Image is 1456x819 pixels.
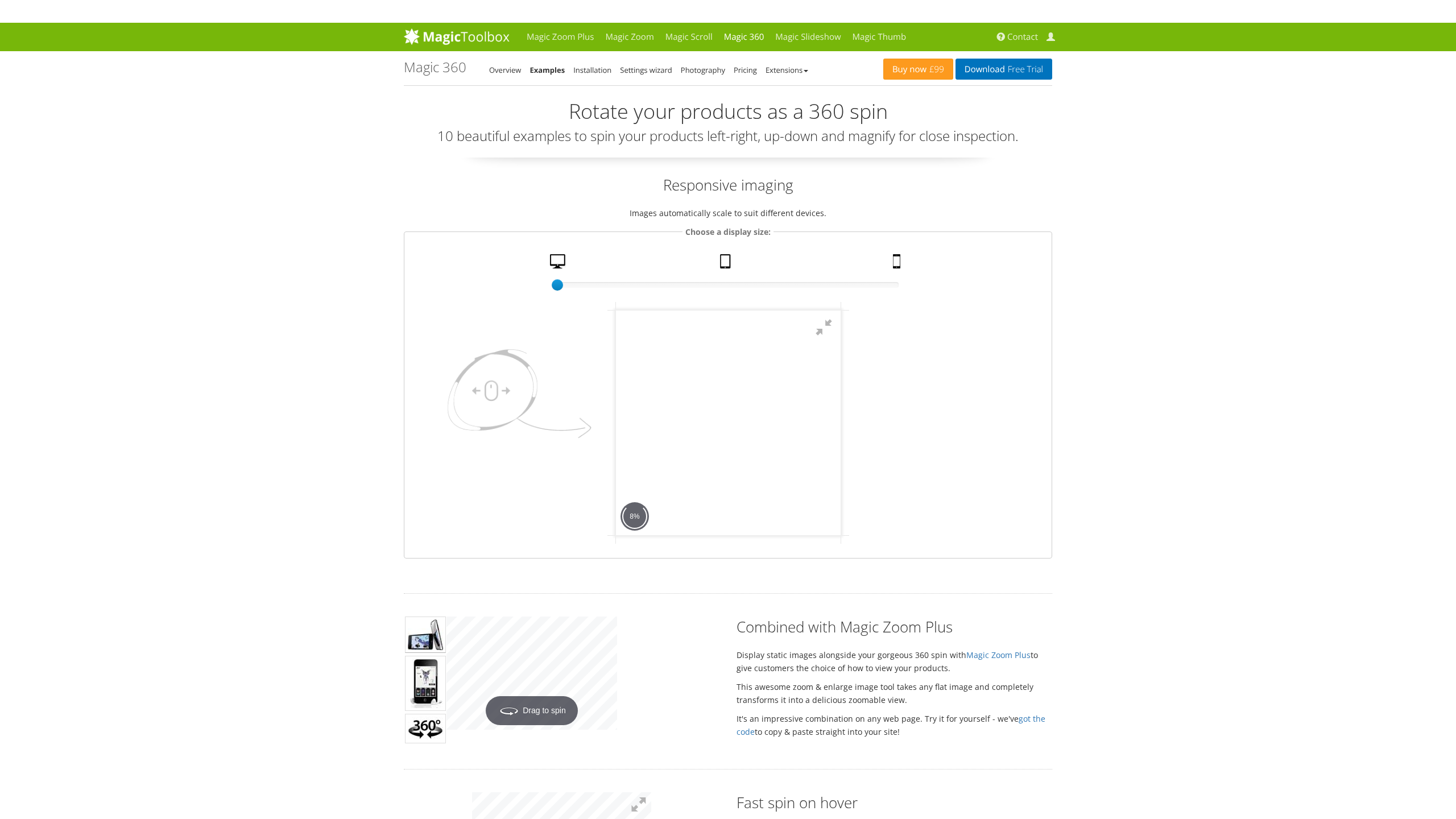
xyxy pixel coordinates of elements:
[994,23,1044,51] a: Contact
[545,254,573,274] a: Desktop
[955,59,1052,80] a: DownloadFree Trial
[489,65,521,75] a: Overview
[404,175,1052,195] h2: Responsive imaging
[682,225,773,238] legend: Choose a display size:
[404,206,1052,220] p: Images automatically scale to suit different devices.
[718,23,770,51] a: Magic 360
[926,65,944,74] span: £99
[530,65,565,75] a: Examples
[737,712,1052,738] p: It's an impressive combination on any web page. Try it for yourself - we've to copy & paste strai...
[737,792,1052,813] h2: Fast spin on hover
[737,617,1052,637] h2: Combined with Magic Zoom Plus
[883,59,953,80] a: Buy now£99
[404,100,1052,123] h2: Rotate your products as a 360 spin
[737,680,1052,706] p: This awesome zoom & enlarge image tool takes any flat image and completely transforms it into a d...
[734,65,757,75] a: Pricing
[681,65,725,75] a: Photography
[620,65,672,75] a: Settings wizard
[404,60,466,75] h1: Magic 360
[715,254,738,274] a: Tablet
[766,65,808,75] a: Extensions
[966,650,1031,660] a: Magic Zoom Plus
[404,129,1052,143] h3: 10 beautiful examples to spin your products left-right, up-down and magnify for close inspection.
[737,648,1052,675] p: Display static images alongside your gorgeous 360 spin with to give customers the choice of how t...
[770,23,846,51] a: Magic Slideshow
[404,28,510,45] img: MagicToolbox.com - Image tools for your website
[521,23,599,51] a: Magic Zoom Plus
[888,254,908,274] a: Mobile
[599,23,659,51] a: Magic Zoom
[446,617,617,730] a: Drag to spin
[1005,65,1043,74] span: Free Trial
[847,23,912,51] a: Magic Thumb
[660,23,718,51] a: Magic Scroll
[1007,31,1038,43] span: Contact
[573,65,611,75] a: Installation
